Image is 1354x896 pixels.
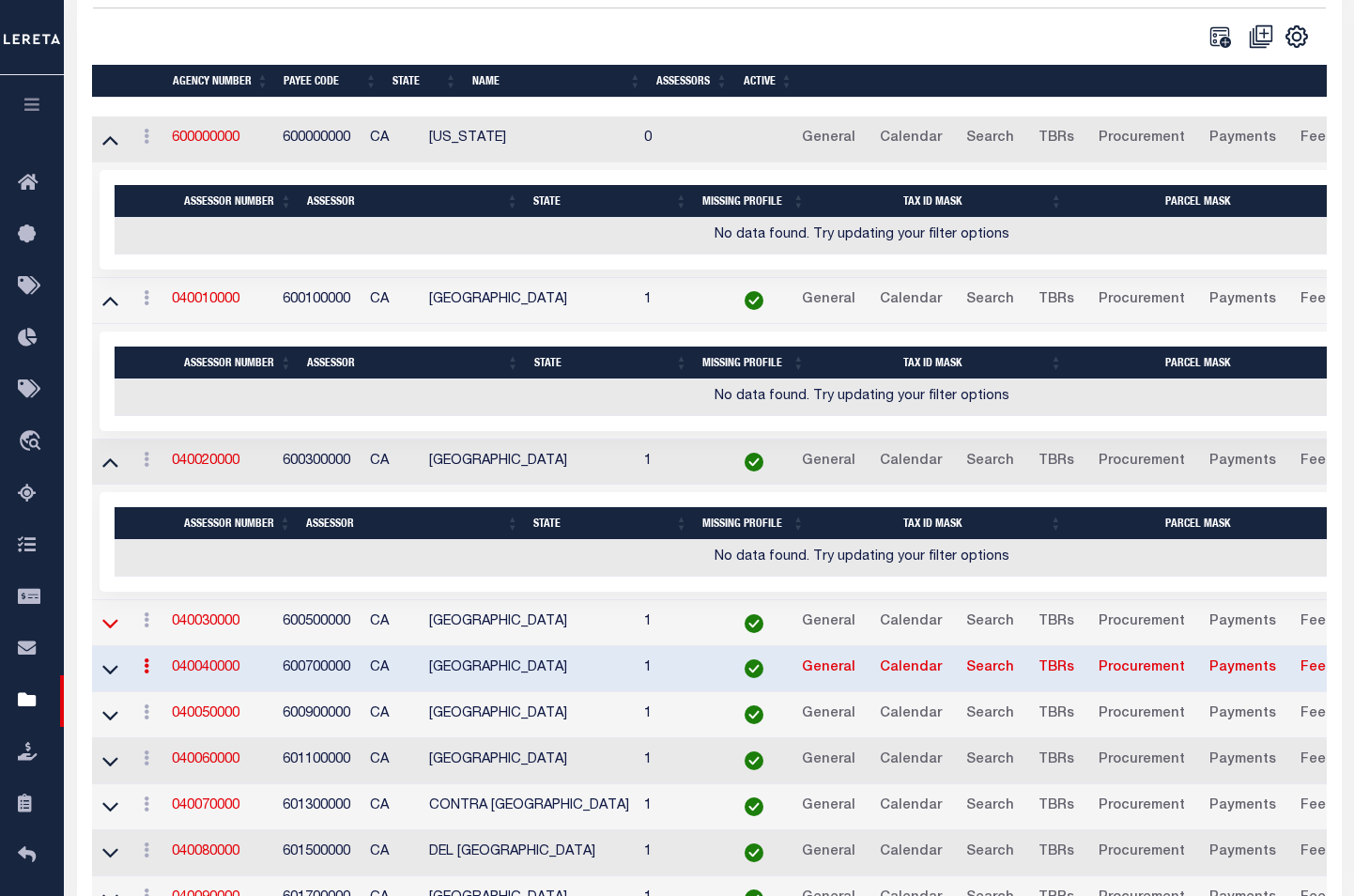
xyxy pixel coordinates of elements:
a: TBRs [1030,700,1083,730]
th: Parcel Mask: activate to sort column ascending [1069,185,1343,218]
th: Assessor Number: activate to sort column ascending [177,185,300,218]
th: Assessor Number: activate to sort column ascending [177,347,300,379]
a: Fees [1292,608,1342,638]
td: [GEOGRAPHIC_DATA] [422,692,637,738]
a: Payments [1201,124,1285,154]
th: Name: activate to sort column ascending [465,65,649,98]
th: Tax ID Mask: activate to sort column ascending [812,507,1069,540]
a: Search [958,792,1023,822]
td: CA [362,600,422,646]
a: Payments [1201,447,1285,477]
a: TBRs [1030,124,1083,154]
td: 1 [637,600,722,646]
a: TBRs [1030,447,1083,477]
td: [GEOGRAPHIC_DATA] [422,278,637,324]
th: Parcel Mask: activate to sort column ascending [1069,507,1343,540]
img: check-icon-green.svg [745,614,763,633]
th: Assessor: activate to sort column ascending [299,507,526,540]
th: Missing Profile: activate to sort column ascending [695,507,812,540]
td: 600900000 [275,692,362,738]
th: Assessor: activate to sort column ascending [300,347,527,379]
td: 1 [637,646,722,692]
td: 600100000 [275,278,362,324]
a: Search [958,700,1023,730]
a: Procurement [1090,608,1193,638]
a: TBRs [1030,654,1083,684]
img: check-icon-green.svg [745,291,763,310]
a: Payments [1201,792,1285,822]
a: Search [958,286,1023,316]
img: check-icon-green.svg [745,659,763,678]
a: 040070000 [172,799,239,812]
a: General [793,746,864,776]
td: 0 [637,116,722,162]
a: Procurement [1090,447,1193,477]
td: 601300000 [275,784,362,830]
a: Search [958,654,1023,684]
a: Procurement [1090,286,1193,316]
a: Calendar [871,654,950,684]
a: Calendar [871,447,950,477]
td: 601100000 [275,738,362,784]
a: Calendar [871,746,950,776]
a: Calendar [871,608,950,638]
a: Fees [1292,286,1342,316]
th: Missing Profile: activate to sort column ascending [695,347,812,379]
th: Assessors: activate to sort column ascending [649,65,735,98]
a: Procurement [1090,792,1193,822]
a: General [793,608,864,638]
a: TBRs [1030,746,1083,776]
a: Search [958,746,1023,776]
a: Procurement [1090,124,1193,154]
img: check-icon-green.svg [745,843,763,862]
a: TBRs [1030,792,1083,822]
th: Tax ID Mask: activate to sort column ascending [812,185,1069,218]
a: General [793,124,864,154]
td: CA [362,278,422,324]
td: CONTRA [GEOGRAPHIC_DATA] [422,784,637,830]
a: Payments [1201,286,1285,316]
td: CA [362,646,422,692]
td: CA [362,738,422,784]
td: 1 [637,440,722,486]
a: Search [958,838,1023,868]
td: 600500000 [275,600,362,646]
a: Payments [1201,746,1285,776]
a: Payments [1201,700,1285,730]
a: Calendar [871,124,950,154]
td: 1 [637,738,722,784]
a: TBRs [1030,286,1083,316]
a: 040080000 [172,845,239,858]
a: 040030000 [172,615,239,628]
th: State: activate to sort column ascending [527,347,695,379]
a: Procurement [1090,654,1193,684]
a: 040020000 [172,455,239,468]
a: Search [958,608,1023,638]
th: State: activate to sort column ascending [385,65,465,98]
a: Fees [1292,447,1342,477]
td: [GEOGRAPHIC_DATA] [422,646,637,692]
a: General [793,838,864,868]
td: 1 [637,278,722,324]
a: Calendar [871,286,950,316]
th: Parcel Mask: activate to sort column ascending [1069,347,1343,379]
th: Payee Code: activate to sort column ascending [276,65,385,98]
td: 601500000 [275,830,362,876]
td: [US_STATE] [422,116,637,162]
a: Search [958,124,1023,154]
td: DEL [GEOGRAPHIC_DATA] [422,830,637,876]
a: Fees [1292,124,1342,154]
td: [GEOGRAPHIC_DATA] [422,738,637,784]
img: check-icon-green.svg [745,751,763,770]
a: 040050000 [172,707,239,720]
td: CA [362,116,422,162]
td: 1 [637,692,722,738]
th: Assessor: activate to sort column ascending [300,185,526,218]
td: 1 [637,784,722,830]
a: Fees [1292,792,1342,822]
td: [GEOGRAPHIC_DATA] [422,600,637,646]
th: Tax ID Mask: activate to sort column ascending [812,347,1069,379]
td: 600300000 [275,440,362,486]
a: Fees [1292,700,1342,730]
td: CA [362,440,422,486]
